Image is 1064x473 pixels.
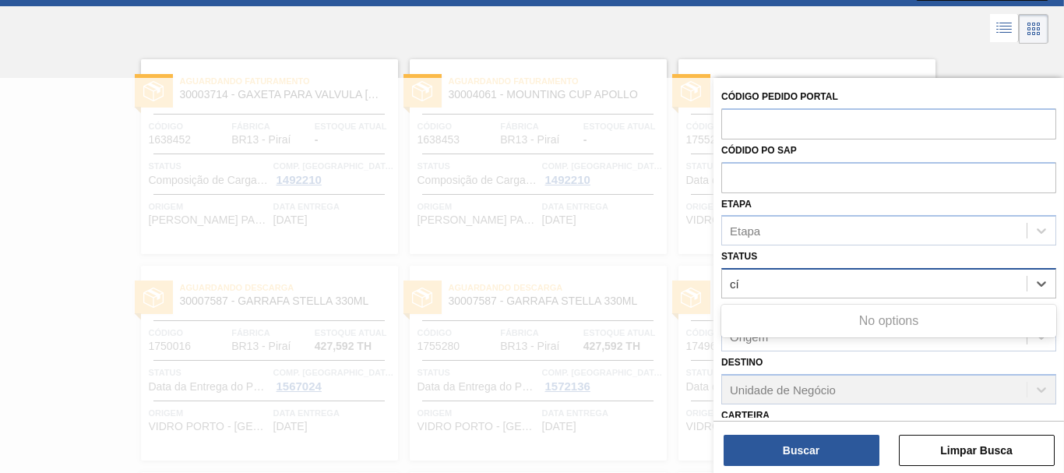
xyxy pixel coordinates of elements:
label: Etapa [721,199,752,210]
div: No options [721,308,1056,334]
span: Aguardando Faturamento [180,73,398,89]
label: Carteira [721,410,770,421]
div: Visão em Cards [1019,14,1048,44]
label: Código Pedido Portal [721,91,838,102]
div: Etapa [730,224,760,238]
label: Códido PO SAP [721,145,797,156]
a: statusAguardando Faturamento30004061 - MOUNTING CUP APOLLOCódigo1638453FábricaBR13 - PiraíEstoque... [398,59,667,254]
label: Destino [721,357,763,368]
label: Status [721,251,757,262]
a: statusAguardando Descarga30007587 - GARRAFA STELLA 330MLCódigo1755278FábricaBR13 - PiraíEstoque a... [667,59,935,254]
a: statusAguardando Faturamento30003714 - GAXETA PARA VALVULA [PERSON_NAME]Código1638452FábricaBR13 ... [129,59,398,254]
div: Visão em Lista [990,14,1019,44]
label: Origem [721,304,759,315]
span: Aguardando Faturamento [449,73,667,89]
span: Aguardando Descarga [717,73,935,89]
